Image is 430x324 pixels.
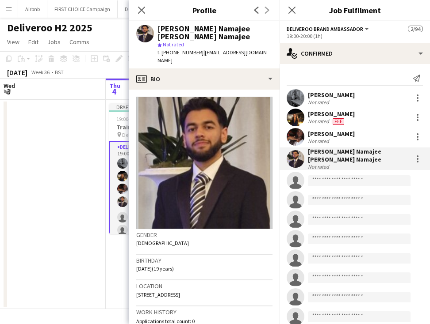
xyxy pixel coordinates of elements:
[47,38,61,46] span: Jobs
[136,265,174,272] span: [DATE] (19 years)
[331,118,346,125] div: Crew has different fees then in role
[129,4,280,16] h3: Profile
[118,0,172,18] button: Deliveroo H2 2024
[157,49,203,56] span: t. [PHONE_NUMBER]
[108,87,120,97] span: 4
[308,130,355,138] div: [PERSON_NAME]
[129,68,280,90] div: Bio
[109,123,208,131] h3: Training Day Expenses
[308,138,331,144] div: Not rated
[29,69,51,75] span: Week 36
[7,38,19,46] span: View
[136,291,180,298] span: [STREET_ADDRESS]
[109,82,120,90] span: Thu
[136,240,189,246] span: [DEMOGRAPHIC_DATA]
[25,36,42,48] a: Edit
[44,36,64,48] a: Jobs
[47,0,118,18] button: FIRST CHOICE Campaign
[4,36,23,48] a: View
[308,147,409,163] div: [PERSON_NAME] Namajee [PERSON_NAME] Namajee
[163,41,184,48] span: Not rated
[116,116,152,122] span: 19:00-20:00 (1h)
[136,308,273,316] h3: Work history
[136,231,273,239] h3: Gender
[109,103,208,110] div: Draft
[308,163,331,170] div: Not rated
[69,38,89,46] span: Comms
[4,82,15,90] span: Wed
[136,256,273,264] h3: Birthday
[2,87,15,97] span: 3
[18,0,47,18] button: Airbnb
[287,26,363,32] span: Deliveroo Brand Ambassador
[308,110,355,118] div: [PERSON_NAME]
[308,91,355,99] div: [PERSON_NAME]
[308,118,331,125] div: Not rated
[408,26,423,32] span: 2/94
[157,25,273,41] div: [PERSON_NAME] Namajee [PERSON_NAME] Namajee
[287,33,423,39] div: 19:00-20:00 (1h)
[280,4,430,16] h3: Job Fulfilment
[122,132,177,138] span: Deliveroo Social Content
[55,69,64,75] div: BST
[280,43,430,64] div: Confirmed
[333,118,344,125] span: Fee
[287,26,370,32] button: Deliveroo Brand Ambassador
[136,97,273,229] img: Crew avatar or photo
[109,103,208,234] app-job-card: Draft19:00-20:00 (1h)4/94Training Day Expenses Deliveroo Social Content1 RoleDeliveroo Brand Amba...
[308,99,331,105] div: Not rated
[7,21,92,34] h1: Deliveroo H2 2025
[28,38,38,46] span: Edit
[157,49,269,64] span: | [EMAIL_ADDRESS][DOMAIN_NAME]
[66,36,93,48] a: Comms
[136,282,273,290] h3: Location
[7,68,27,77] div: [DATE]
